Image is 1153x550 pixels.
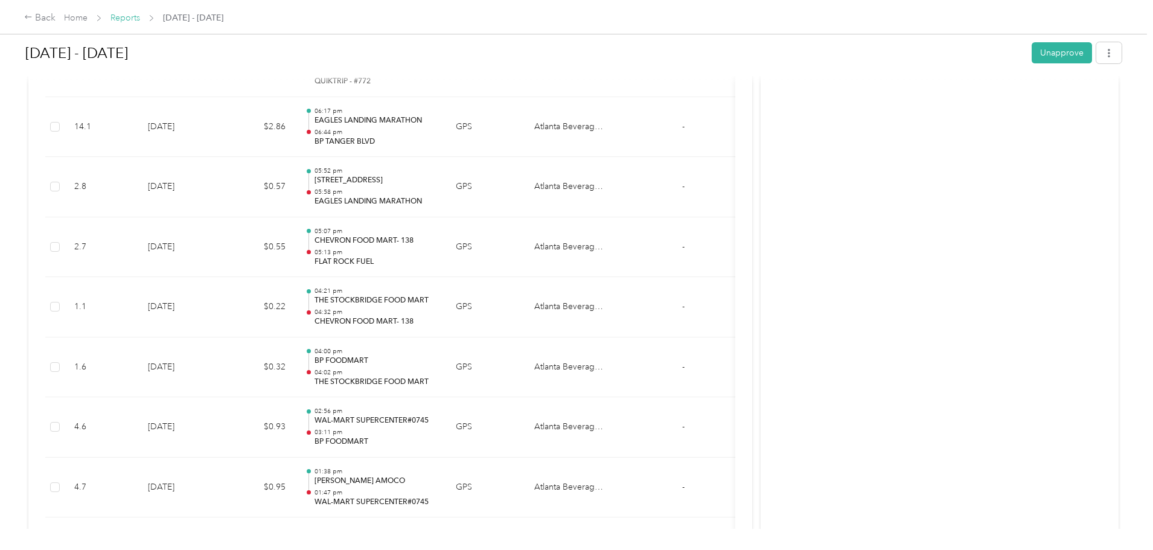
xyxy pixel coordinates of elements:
[65,217,138,278] td: 2.7
[315,407,436,415] p: 02:56 pm
[223,458,295,518] td: $0.95
[446,458,525,518] td: GPS
[315,527,436,536] p: 12:55 pm
[315,368,436,377] p: 04:02 pm
[223,157,295,217] td: $0.57
[223,97,295,158] td: $2.86
[315,196,436,207] p: EAGLES LANDING MARATHON
[24,11,56,25] div: Back
[25,39,1023,68] h1: Sep 1 - 30, 2025
[163,11,223,24] span: [DATE] - [DATE]
[315,497,436,508] p: WAL-MART SUPERCENTER#0745
[682,482,685,492] span: -
[446,337,525,398] td: GPS
[525,97,615,158] td: Atlanta Beverage Company
[65,97,138,158] td: 14.1
[525,217,615,278] td: Atlanta Beverage Company
[525,277,615,337] td: Atlanta Beverage Company
[525,157,615,217] td: Atlanta Beverage Company
[525,337,615,398] td: Atlanta Beverage Company
[315,295,436,306] p: THE STOCKBRIDGE FOOD MART
[223,337,295,398] td: $0.32
[65,397,138,458] td: 4.6
[682,301,685,312] span: -
[138,277,223,337] td: [DATE]
[223,397,295,458] td: $0.93
[315,316,436,327] p: CHEVRON FOOD MART- 138
[110,13,140,23] a: Reports
[315,415,436,426] p: WAL-MART SUPERCENTER#0745
[138,157,223,217] td: [DATE]
[315,377,436,388] p: THE STOCKBRIDGE FOOD MART
[315,488,436,497] p: 01:47 pm
[315,235,436,246] p: CHEVRON FOOD MART- 138
[446,397,525,458] td: GPS
[138,337,223,398] td: [DATE]
[525,458,615,518] td: Atlanta Beverage Company
[315,287,436,295] p: 04:21 pm
[682,181,685,191] span: -
[1032,42,1092,63] button: Unapprove
[315,175,436,186] p: [STREET_ADDRESS]
[138,97,223,158] td: [DATE]
[315,136,436,147] p: BP TANGER BLVD
[138,397,223,458] td: [DATE]
[138,458,223,518] td: [DATE]
[315,227,436,235] p: 05:07 pm
[315,128,436,136] p: 06:44 pm
[223,217,295,278] td: $0.55
[682,362,685,372] span: -
[315,347,436,356] p: 04:00 pm
[64,13,88,23] a: Home
[315,248,436,257] p: 05:13 pm
[446,277,525,337] td: GPS
[315,188,436,196] p: 05:58 pm
[682,241,685,252] span: -
[315,115,436,126] p: EAGLES LANDING MARATHON
[682,121,685,132] span: -
[315,436,436,447] p: BP FOODMART
[223,277,295,337] td: $0.22
[315,467,436,476] p: 01:38 pm
[1085,482,1153,550] iframe: Everlance-gr Chat Button Frame
[446,157,525,217] td: GPS
[315,356,436,366] p: BP FOODMART
[315,428,436,436] p: 03:11 pm
[446,97,525,158] td: GPS
[65,337,138,398] td: 1.6
[446,217,525,278] td: GPS
[315,257,436,267] p: FLAT ROCK FUEL
[65,157,138,217] td: 2.8
[315,476,436,487] p: [PERSON_NAME] AMOCO
[682,421,685,432] span: -
[525,397,615,458] td: Atlanta Beverage Company
[65,458,138,518] td: 4.7
[315,308,436,316] p: 04:32 pm
[138,217,223,278] td: [DATE]
[315,107,436,115] p: 06:17 pm
[315,167,436,175] p: 05:52 pm
[65,277,138,337] td: 1.1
